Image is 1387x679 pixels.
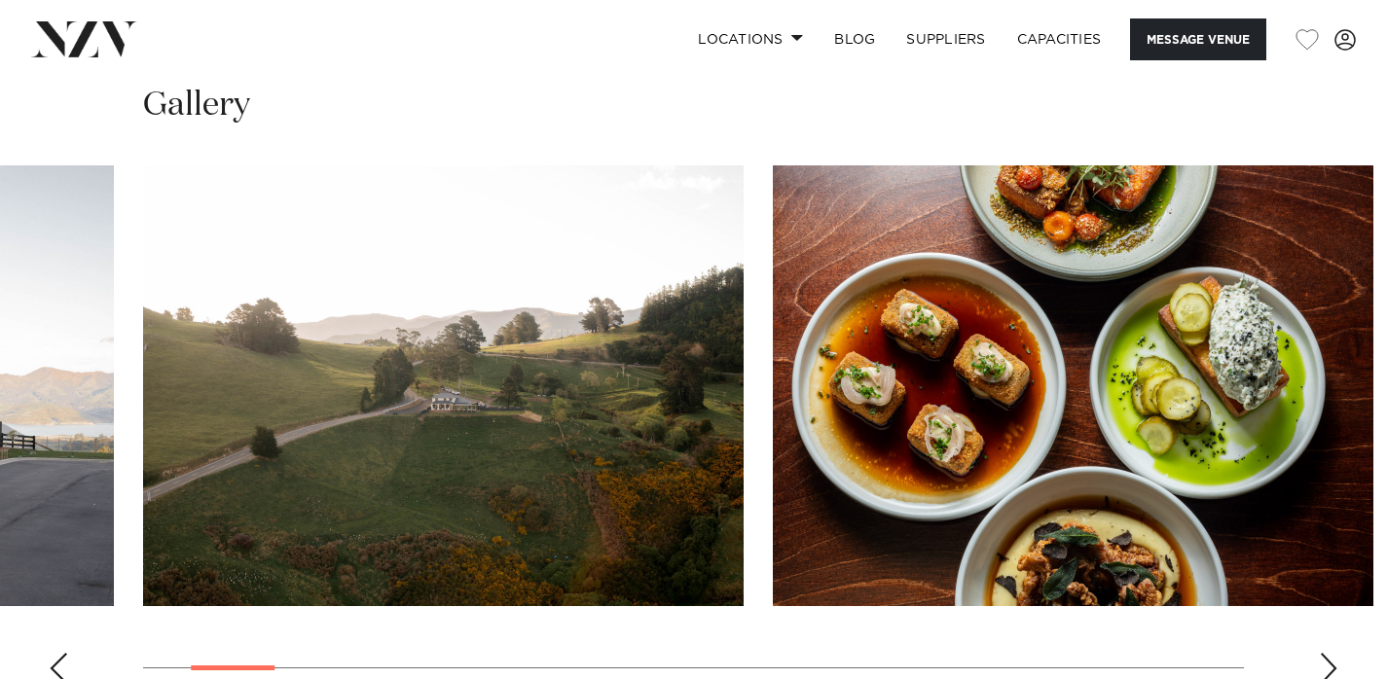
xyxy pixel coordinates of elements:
h2: Gallery [143,84,250,127]
button: Message Venue [1130,18,1266,60]
a: BLOG [819,18,891,60]
a: Locations [682,18,819,60]
swiper-slide: 3 / 23 [773,165,1373,606]
a: Capacities [1002,18,1117,60]
a: SUPPLIERS [891,18,1001,60]
img: nzv-logo.png [31,21,137,56]
swiper-slide: 2 / 23 [143,165,744,606]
